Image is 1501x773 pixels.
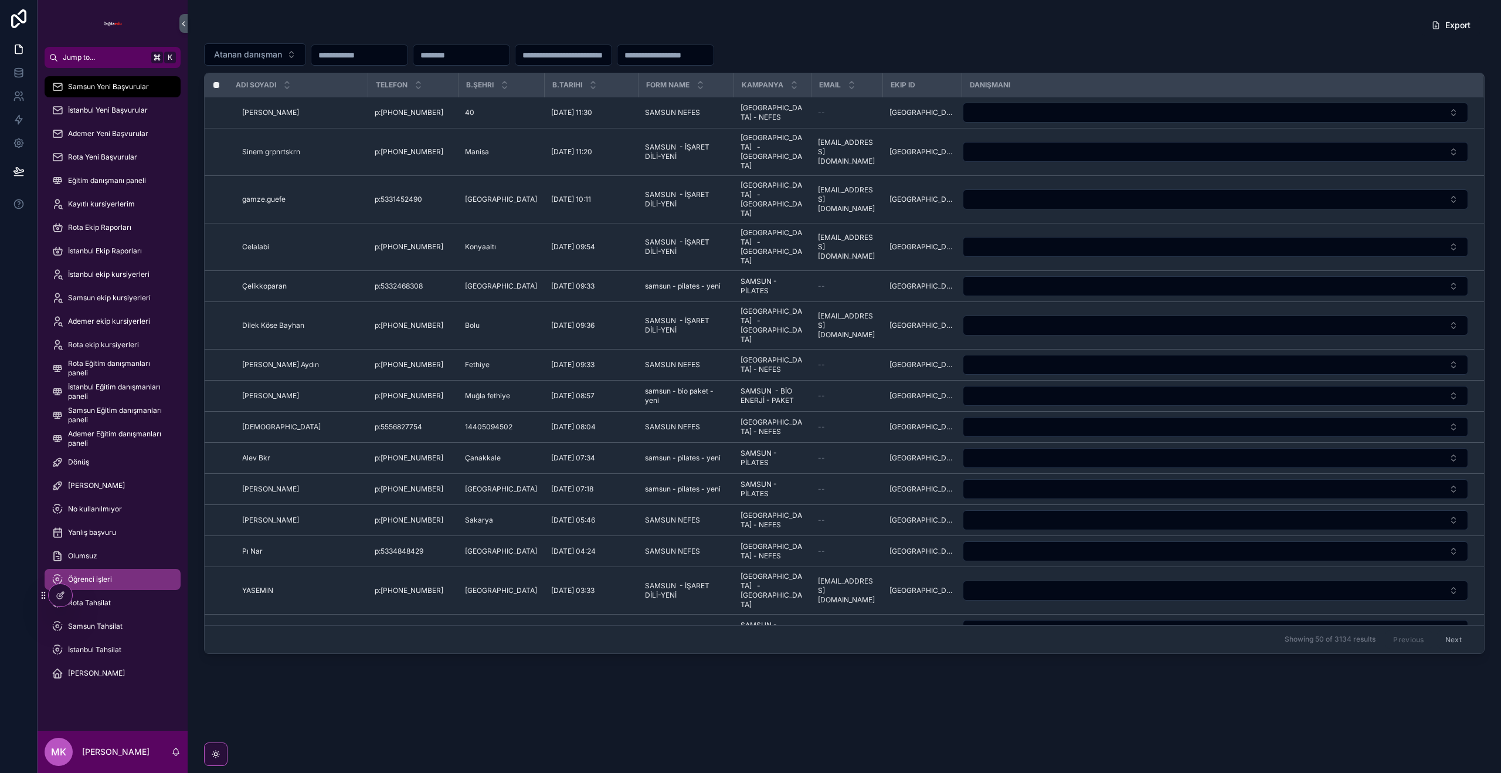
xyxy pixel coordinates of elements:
[63,53,147,62] span: Jump to...
[45,569,181,590] a: Öğrenci işleri
[375,242,443,252] span: p:[PHONE_NUMBER]
[741,511,804,530] span: [GEOGRAPHIC_DATA] - NEFES
[465,195,537,204] span: [GEOGRAPHIC_DATA]
[741,133,804,171] span: [GEOGRAPHIC_DATA] - [GEOGRAPHIC_DATA]
[68,669,125,678] span: [PERSON_NAME]
[465,547,537,556] span: [GEOGRAPHIC_DATA]
[551,547,596,556] span: [DATE] 04:24
[45,499,181,520] a: No kullanılmıyor
[645,360,700,369] span: SAMSUN NEFES
[375,391,443,401] span: p:[PHONE_NUMBER]
[551,242,595,252] span: [DATE] 09:54
[963,417,1468,437] button: Select Button
[45,147,181,168] a: Rota Yeni Başvurular
[68,293,151,303] span: Samsun ekip kursiyerleri
[819,80,841,90] span: Email
[551,453,595,463] span: [DATE] 07:34
[38,68,188,699] div: scrollable content
[818,484,825,494] span: --
[741,228,804,266] span: [GEOGRAPHIC_DATA] - [GEOGRAPHIC_DATA]
[68,575,112,584] span: Öğrenci işleri
[45,592,181,613] a: Rota Tahsilat
[45,405,181,426] a: Samsun Eğitim danışmanları paneli
[45,616,181,637] a: Samsun Tahsilat
[68,176,146,185] span: Eğitim danışmanı paneli
[465,147,489,157] span: Manisa
[68,504,122,514] span: No kullanılmıyor
[645,484,721,494] span: samsun - pilates - yeni
[818,360,825,369] span: --
[242,242,269,252] span: Celalabi
[242,453,270,463] span: Alev Bkr
[818,422,825,432] span: --
[375,516,443,525] span: p:[PHONE_NUMBER]
[68,317,150,326] span: Ademer ekip kursiyerleri
[741,103,804,122] span: [GEOGRAPHIC_DATA] - NEFES
[242,422,321,432] span: [DEMOGRAPHIC_DATA]
[375,484,443,494] span: p:[PHONE_NUMBER]
[741,277,804,296] span: SAMSUN - PİLATES
[891,80,915,90] span: Ekip Id
[465,586,537,595] span: [GEOGRAPHIC_DATA]
[889,195,955,204] span: [GEOGRAPHIC_DATA]
[45,264,181,285] a: İstanbul ekip kursiyerleri
[741,449,804,467] span: SAMSUN - PİLATES
[963,479,1468,499] button: Select Button
[376,80,407,90] span: Telefon
[645,516,700,525] span: SAMSUN NEFES
[1437,630,1470,649] button: Next
[45,47,181,68] button: Jump to...K
[889,484,955,494] span: [GEOGRAPHIC_DATA]
[818,185,875,213] span: [EMAIL_ADDRESS][DOMAIN_NAME]
[818,547,825,556] span: --
[551,360,595,369] span: [DATE] 09:33
[214,49,282,60] span: Atanan danışman
[741,355,804,374] span: [GEOGRAPHIC_DATA] - NEFES
[465,453,501,463] span: Çanakkale
[375,108,443,117] span: p:[PHONE_NUMBER]
[551,195,591,204] span: [DATE] 10:11
[242,321,304,330] span: Dilek Köse Bayhan
[889,586,955,595] span: [GEOGRAPHIC_DATA]
[889,147,955,157] span: [GEOGRAPHIC_DATA]
[45,639,181,660] a: İstanbul Tahsilat
[741,542,804,561] span: [GEOGRAPHIC_DATA] - NEFES
[68,382,169,401] span: İstanbul Eğitim danışmanları paneli
[551,108,592,117] span: [DATE] 11:30
[889,516,955,525] span: [GEOGRAPHIC_DATA]
[45,76,181,97] a: Samsun Yeni Başvurular
[741,307,804,344] span: [GEOGRAPHIC_DATA] - [GEOGRAPHIC_DATA]
[45,358,181,379] a: Rota Eğitim danışmanları paneli
[963,103,1468,123] button: Select Button
[68,106,148,115] span: İstanbul Yeni Başvurular
[741,480,804,499] span: SAMSUN - PİLATES
[68,199,135,209] span: Kayıtlı kursiyerlerim
[68,598,111,608] span: Rota Tahsilat
[242,547,263,556] span: Pı Nar
[645,108,700,117] span: SAMSUN NEFES
[551,422,596,432] span: [DATE] 08:04
[963,620,1468,640] button: Select Button
[45,217,181,238] a: Rota Ekip Raporları
[889,547,955,556] span: [GEOGRAPHIC_DATA]
[818,233,875,261] span: [EMAIL_ADDRESS][DOMAIN_NAME]
[889,242,955,252] span: [GEOGRAPHIC_DATA]
[889,422,955,432] span: [GEOGRAPHIC_DATA]
[551,321,595,330] span: [DATE] 09:36
[645,581,726,600] span: SAMSUN - İŞARET DİLİ-YENİ
[68,129,148,138] span: Ademer Yeni Başvurular
[375,321,443,330] span: p:[PHONE_NUMBER]
[963,142,1468,162] button: Select Button
[645,422,700,432] span: SAMSUN NEFES
[963,355,1468,375] button: Select Button
[741,572,804,609] span: [GEOGRAPHIC_DATA] - [GEOGRAPHIC_DATA]
[818,391,825,401] span: --
[103,14,122,33] img: App logo
[818,516,825,525] span: --
[236,80,276,90] span: Adı soyadı
[963,581,1468,601] button: Select Button
[818,108,825,117] span: --
[242,586,273,595] span: YASEMiN
[889,282,955,291] span: [GEOGRAPHIC_DATA]
[818,282,825,291] span: --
